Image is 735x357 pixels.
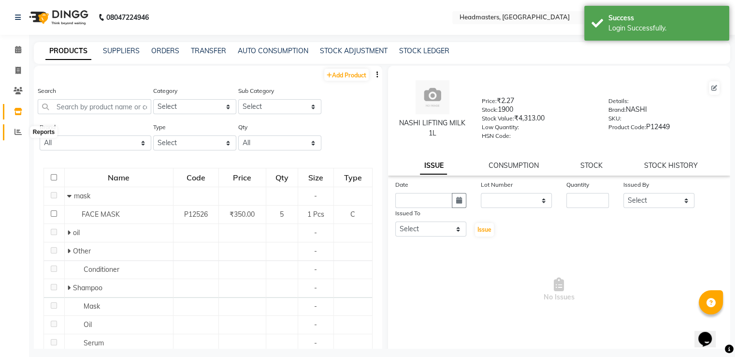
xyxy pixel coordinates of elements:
label: Price: [482,97,497,105]
span: 5 [280,210,284,219]
span: Expand Row [67,283,73,292]
a: STOCK ADJUSTMENT [320,46,388,55]
label: Issued To [395,209,420,218]
div: P12449 [608,122,721,135]
label: Product Code: [608,123,646,132]
span: - [314,320,317,329]
label: SKU: [608,114,621,123]
div: NASHI LIFTING MILK 1L [398,118,468,138]
span: No Issues [395,241,723,338]
span: - [314,192,317,200]
span: Issue [477,226,491,233]
label: Lot Number [481,180,513,189]
span: oil [73,228,80,237]
label: Brand [40,123,56,132]
div: Qty [267,169,297,186]
label: HSN Code: [482,132,511,140]
label: Search [38,87,56,95]
label: Date [395,180,408,189]
img: logo [25,4,91,31]
a: PRODUCTS [45,43,91,60]
a: TRANSFER [191,46,226,55]
label: Category [153,87,177,95]
div: Reports [30,126,57,138]
span: - [314,283,317,292]
div: Code [174,169,218,186]
iframe: chat widget [694,318,725,347]
span: Shampoo [73,283,102,292]
label: Brand: [608,105,626,114]
b: 08047224946 [106,4,149,31]
label: Issued By [623,180,649,189]
span: - [314,265,317,274]
a: STOCK [580,161,603,170]
span: Collapse Row [67,192,74,200]
span: Serum [84,339,104,347]
a: STOCK LEDGER [399,46,449,55]
label: Low Quantity: [482,123,519,132]
label: Sub Category [238,87,274,95]
a: AUTO CONSUMPTION [238,46,308,55]
button: Issue [475,223,494,237]
img: avatar [416,80,449,114]
div: ₹2.27 [482,96,594,109]
label: Qty [238,123,247,132]
span: Oil [84,320,92,329]
span: - [314,339,317,347]
span: P12526 [184,210,208,219]
a: ISSUE [420,157,447,175]
span: FACE MASK [82,210,120,219]
input: Search by product name or code [38,99,151,114]
div: ₹4,313.00 [482,113,594,127]
label: Quantity [566,180,589,189]
label: Stock: [482,105,498,114]
span: - [314,228,317,237]
span: - [314,247,317,255]
div: Type [334,169,372,186]
span: ₹350.00 [230,210,255,219]
div: Success [608,13,722,23]
span: Other [73,247,91,255]
span: 1 Pcs [307,210,324,219]
div: 1900 [482,104,594,118]
div: Name [65,169,173,186]
span: mask [74,192,90,200]
div: Login Successfully. [608,23,722,33]
div: Price [219,169,265,186]
a: SUPPLIERS [103,46,140,55]
div: NASHI [608,104,721,118]
label: Type [153,123,166,132]
a: Add Product [324,69,369,81]
span: C [350,210,355,219]
label: Stock Value: [482,114,514,123]
div: Size [299,169,333,186]
a: STOCK HISTORY [644,161,698,170]
span: Conditioner [84,265,119,274]
span: Mask [84,302,100,311]
a: CONSUMPTION [489,161,539,170]
span: - [314,302,317,311]
span: Expand Row [67,228,73,237]
label: Details: [608,97,629,105]
span: Expand Row [67,247,73,255]
a: ORDERS [151,46,179,55]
